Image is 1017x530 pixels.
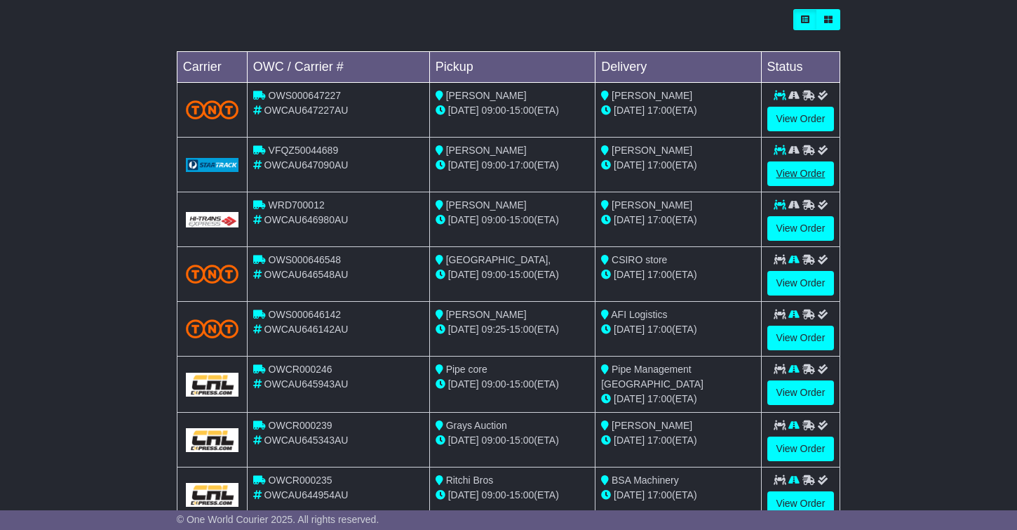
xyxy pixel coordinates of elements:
[601,267,755,282] div: (ETA)
[647,435,672,446] span: 17:00
[429,52,595,83] td: Pickup
[612,90,692,101] span: [PERSON_NAME]
[448,324,479,335] span: [DATE]
[446,199,527,211] span: [PERSON_NAME]
[436,213,589,227] div: - (ETA)
[612,475,679,486] span: BSA Machinery
[647,214,672,225] span: 17:00
[612,199,692,211] span: [PERSON_NAME]
[482,105,506,116] span: 09:00
[509,159,534,171] span: 17:00
[601,392,755,406] div: (ETA)
[767,216,835,241] a: View Order
[269,254,342,265] span: OWS000646548
[186,158,238,172] img: GetCarrierServiceLogo
[767,380,835,405] a: View Order
[647,105,672,116] span: 17:00
[186,373,238,397] img: GetCarrierServiceLogo
[264,489,349,501] span: OWCAU644954AU
[601,213,755,227] div: (ETA)
[601,364,703,390] span: Pipe Management [GEOGRAPHIC_DATA]
[601,103,755,118] div: (ETA)
[767,326,835,350] a: View Order
[436,267,589,282] div: - (ETA)
[264,378,349,390] span: OWCAU645943AU
[612,145,692,156] span: [PERSON_NAME]
[509,269,534,280] span: 15:00
[509,324,534,335] span: 15:00
[612,254,667,265] span: CSIRO store
[264,105,349,116] span: OWCAU647227AU
[614,435,645,446] span: [DATE]
[614,489,645,501] span: [DATE]
[767,161,835,186] a: View Order
[482,214,506,225] span: 09:00
[767,437,835,461] a: View Order
[448,214,479,225] span: [DATE]
[448,489,479,501] span: [DATE]
[482,159,506,171] span: 09:00
[186,265,238,284] img: TNT_Domestic.png
[269,145,339,156] span: VFQZ50044689
[269,309,342,320] span: OWS000646142
[446,364,487,375] span: Pipe core
[436,377,589,392] div: - (ETA)
[436,433,589,448] div: - (ETA)
[767,491,835,516] a: View Order
[446,309,527,320] span: [PERSON_NAME]
[269,475,332,486] span: OWCR000235
[446,420,507,431] span: Grays Auction
[264,159,349,171] span: OWCAU647090AU
[264,324,349,335] span: OWCAU646142AU
[601,158,755,173] div: (ETA)
[482,324,506,335] span: 09:25
[647,324,672,335] span: 17:00
[647,489,672,501] span: 17:00
[647,393,672,404] span: 17:00
[614,393,645,404] span: [DATE]
[448,378,479,390] span: [DATE]
[264,214,349,225] span: OWCAU646980AU
[436,103,589,118] div: - (ETA)
[482,269,506,280] span: 09:00
[269,420,332,431] span: OWCR000239
[614,324,645,335] span: [DATE]
[264,435,349,446] span: OWCAU645343AU
[595,52,761,83] td: Delivery
[177,514,379,525] span: © One World Courier 2025. All rights reserved.
[446,90,527,101] span: [PERSON_NAME]
[614,159,645,171] span: [DATE]
[509,105,534,116] span: 15:00
[614,214,645,225] span: [DATE]
[446,475,494,486] span: Ritchi Bros
[448,435,479,446] span: [DATE]
[614,269,645,280] span: [DATE]
[601,322,755,337] div: (ETA)
[448,269,479,280] span: [DATE]
[761,52,840,83] td: Status
[767,271,835,296] a: View Order
[186,319,238,338] img: TNT_Domestic.png
[247,52,429,83] td: OWC / Carrier #
[601,433,755,448] div: (ETA)
[269,90,342,101] span: OWS000647227
[269,364,332,375] span: OWCR000246
[186,100,238,119] img: TNT_Domestic.png
[647,159,672,171] span: 17:00
[509,214,534,225] span: 15:00
[446,145,527,156] span: [PERSON_NAME]
[186,483,238,507] img: GetCarrierServiceLogo
[446,254,551,265] span: [GEOGRAPHIC_DATA],
[482,435,506,446] span: 09:00
[767,107,835,131] a: View Order
[482,378,506,390] span: 09:00
[611,309,667,320] span: AFI Logistics
[177,52,247,83] td: Carrier
[436,488,589,503] div: - (ETA)
[482,489,506,501] span: 09:00
[614,105,645,116] span: [DATE]
[448,159,479,171] span: [DATE]
[509,435,534,446] span: 15:00
[612,420,692,431] span: [PERSON_NAME]
[186,428,238,452] img: GetCarrierServiceLogo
